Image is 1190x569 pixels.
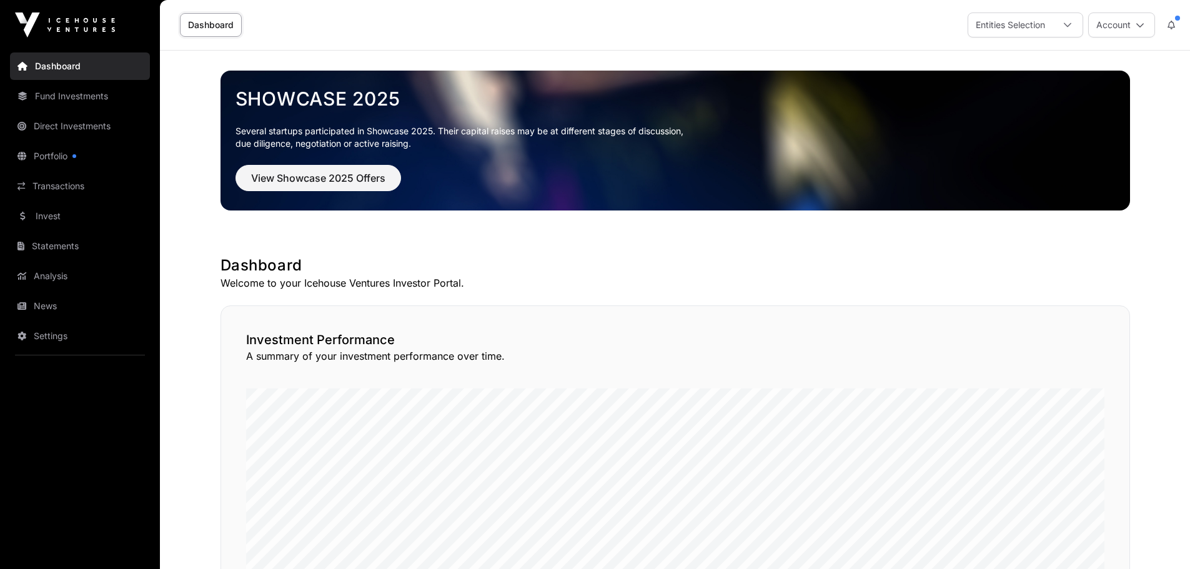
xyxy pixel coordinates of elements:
a: Invest [10,202,150,230]
a: Dashboard [180,13,242,37]
h2: Investment Performance [246,331,1104,349]
a: Fund Investments [10,82,150,110]
div: Entities Selection [968,13,1053,37]
p: Welcome to your Icehouse Ventures Investor Portal. [221,275,1130,290]
img: Icehouse Ventures Logo [15,12,115,37]
a: Settings [10,322,150,350]
h1: Dashboard [221,255,1130,275]
a: Dashboard [10,52,150,80]
a: Transactions [10,172,150,200]
button: Account [1088,12,1155,37]
a: Statements [10,232,150,260]
img: Showcase 2025 [221,71,1130,210]
button: View Showcase 2025 Offers [236,165,401,191]
p: A summary of your investment performance over time. [246,349,1104,364]
span: View Showcase 2025 Offers [251,171,385,186]
a: Portfolio [10,142,150,170]
a: Analysis [10,262,150,290]
p: Several startups participated in Showcase 2025. Their capital raises may be at different stages o... [236,125,1115,150]
a: Showcase 2025 [236,87,1115,110]
a: News [10,292,150,320]
a: View Showcase 2025 Offers [236,177,401,190]
a: Direct Investments [10,112,150,140]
